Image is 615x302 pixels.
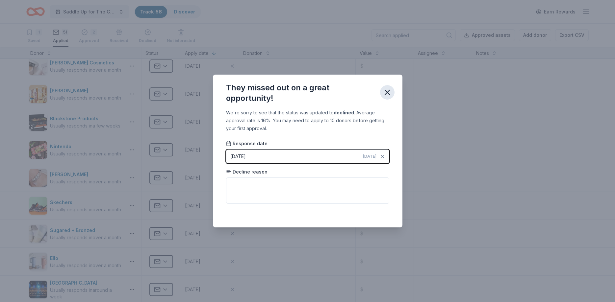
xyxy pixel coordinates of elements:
[363,154,376,159] span: [DATE]
[226,109,389,132] div: We're sorry to see that the status was updated to . Average approval rate is 16%. You may need to...
[226,82,375,104] div: They missed out on a great opportunity!
[334,110,354,115] b: declined
[226,169,268,175] span: Decline reason
[226,150,389,163] button: [DATE][DATE]
[226,140,268,147] span: Response date
[230,152,246,160] div: [DATE]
